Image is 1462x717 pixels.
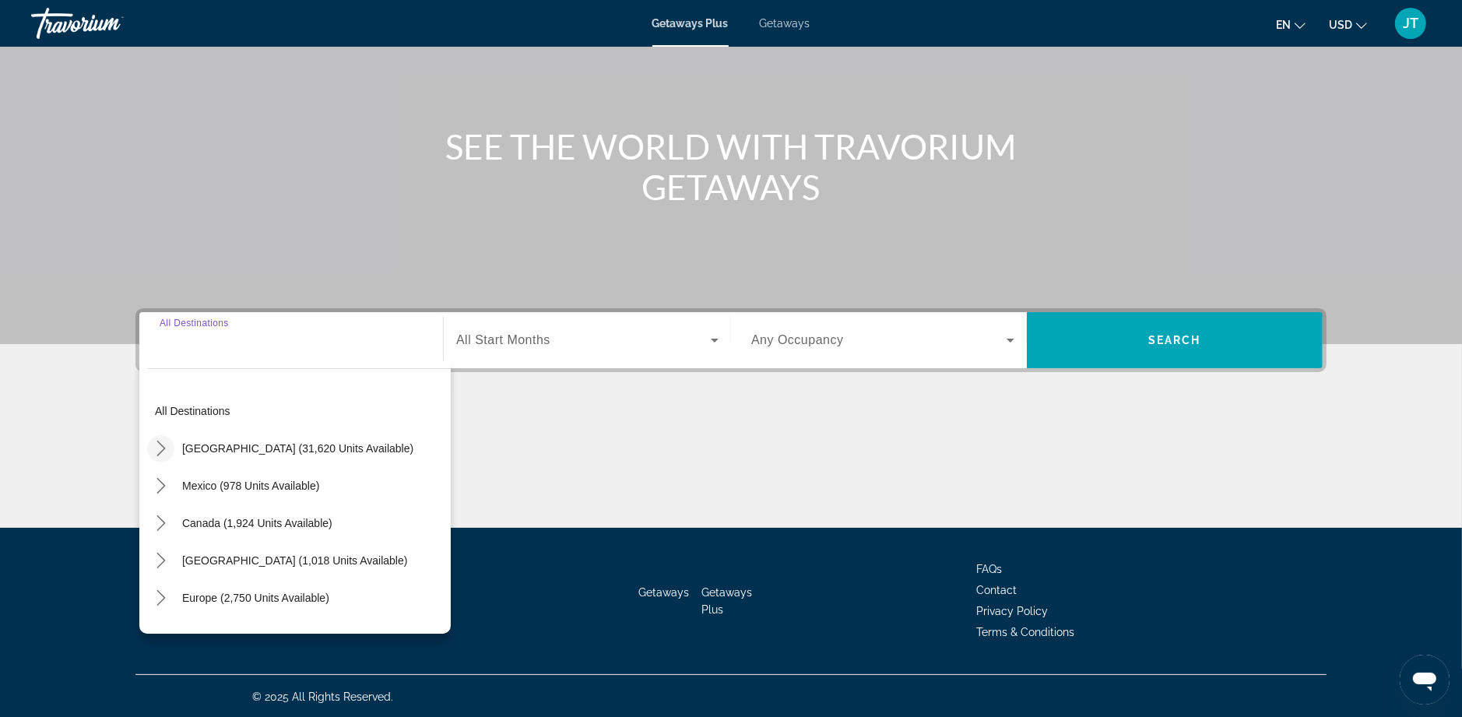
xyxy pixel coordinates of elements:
[1329,13,1367,36] button: Change currency
[1329,19,1352,31] span: USD
[174,584,337,612] button: Select destination: Europe (2,750 units available)
[174,547,415,575] button: Select destination: Caribbean & Atlantic Islands (1,018 units available)
[439,126,1023,207] h1: SEE THE WORLD WITH TRAVORIUM GETAWAYS
[174,509,340,537] button: Select destination: Canada (1,924 units available)
[147,473,174,500] button: Toggle Mexico (978 units available) submenu
[976,584,1017,596] a: Contact
[160,318,229,328] span: All Destinations
[1276,13,1306,36] button: Change language
[1148,334,1201,346] span: Search
[147,397,451,425] button: Select destination: All destinations
[160,332,423,350] input: Select destination
[174,621,406,649] button: Select destination: Australia (197 units available)
[155,405,230,417] span: All destinations
[182,592,329,604] span: Europe (2,750 units available)
[147,547,174,575] button: Toggle Caribbean & Atlantic Islands (1,018 units available) submenu
[182,480,319,492] span: Mexico (978 units available)
[182,442,413,455] span: [GEOGRAPHIC_DATA] (31,620 units available)
[760,17,810,30] a: Getaways
[174,472,327,500] button: Select destination: Mexico (978 units available)
[751,333,844,346] span: Any Occupancy
[252,691,393,703] span: © 2025 All Rights Reserved.
[174,434,421,462] button: Select destination: United States (31,620 units available)
[1390,7,1431,40] button: User Menu
[1027,312,1323,368] button: Search
[456,333,550,346] span: All Start Months
[182,517,332,529] span: Canada (1,924 units available)
[1276,19,1291,31] span: en
[147,585,174,612] button: Toggle Europe (2,750 units available) submenu
[976,605,1048,617] a: Privacy Policy
[1400,655,1450,705] iframe: Button to launch messaging window
[639,586,690,599] a: Getaways
[976,563,1002,575] a: FAQs
[147,510,174,537] button: Toggle Canada (1,924 units available) submenu
[976,626,1074,638] a: Terms & Conditions
[702,586,753,616] a: Getaways Plus
[147,435,174,462] button: Toggle United States (31,620 units available) submenu
[652,17,729,30] a: Getaways Plus
[1403,16,1418,31] span: JT
[147,622,174,649] button: Toggle Australia (197 units available) submenu
[182,554,407,567] span: [GEOGRAPHIC_DATA] (1,018 units available)
[139,360,451,634] div: Destination options
[31,3,187,44] a: Travorium
[139,312,1323,368] div: Search widget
